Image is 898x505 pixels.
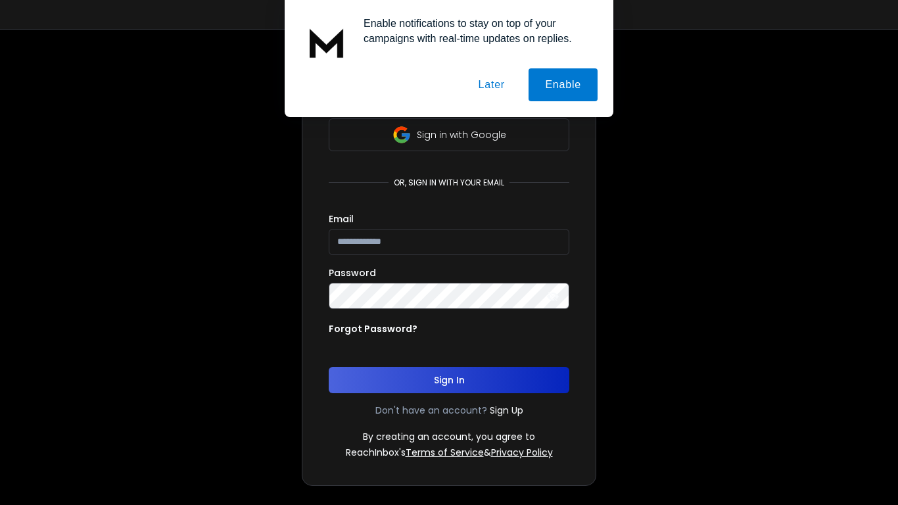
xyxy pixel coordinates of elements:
a: Privacy Policy [491,446,553,459]
div: Enable notifications to stay on top of your campaigns with real-time updates on replies. [353,16,598,46]
button: Enable [529,68,598,101]
p: Don't have an account? [375,404,487,417]
button: Later [461,68,521,101]
a: Sign Up [490,404,523,417]
p: ReachInbox's & [346,446,553,459]
label: Email [329,214,354,224]
button: Sign In [329,367,569,393]
p: or, sign in with your email [389,178,509,188]
img: notification icon [300,16,353,68]
a: Terms of Service [406,446,484,459]
p: By creating an account, you agree to [363,430,535,443]
p: Sign in with Google [417,128,506,141]
label: Password [329,268,376,277]
button: Sign in with Google [329,118,569,151]
p: Forgot Password? [329,322,417,335]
